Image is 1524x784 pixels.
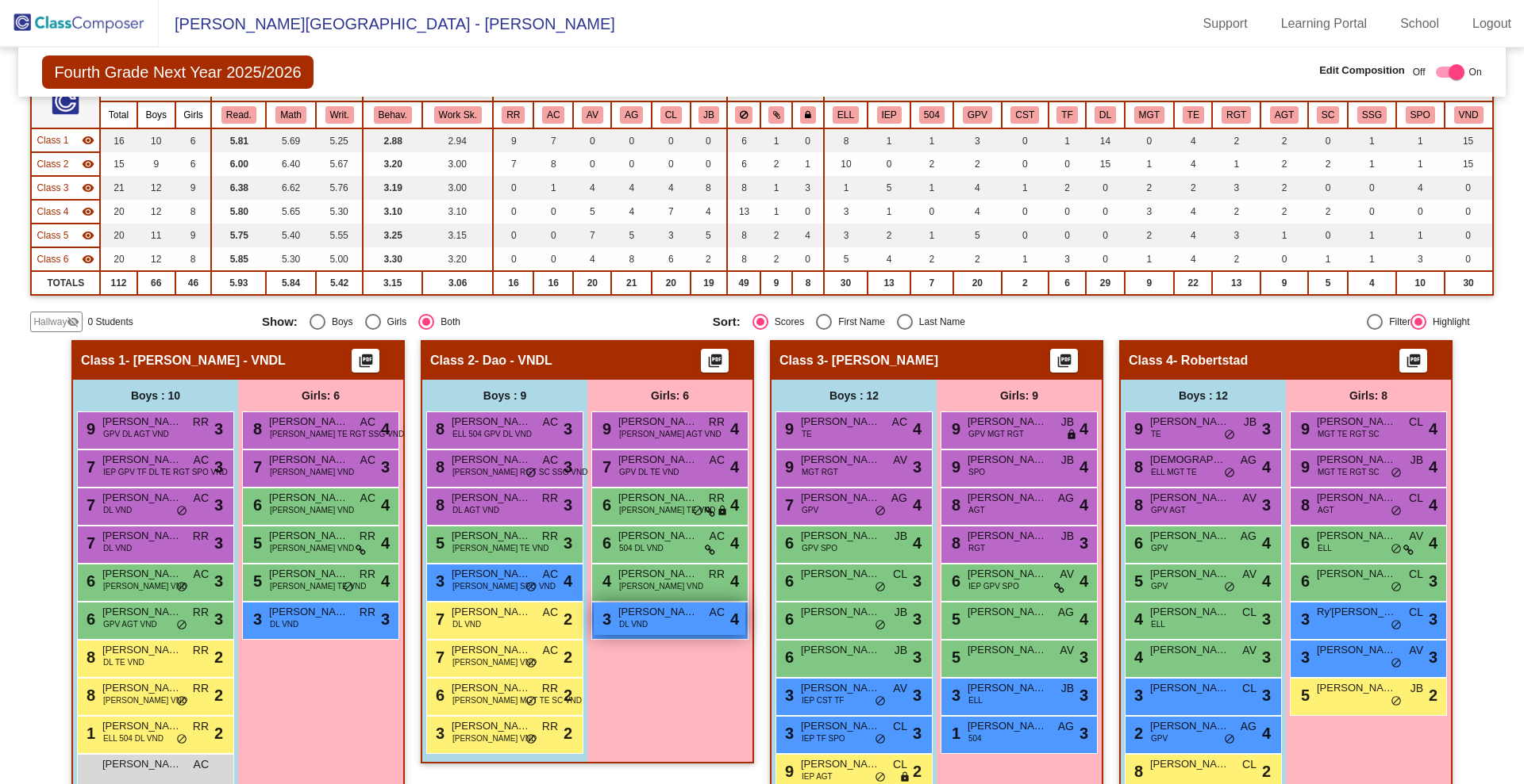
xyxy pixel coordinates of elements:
[31,152,100,176] td: Hidden teacher - Dao - VNDL
[363,128,422,152] td: 2.88
[1348,176,1396,200] td: 0
[1125,128,1174,152] td: 0
[211,128,266,152] td: 5.81
[1308,152,1348,176] td: 2
[1086,176,1124,200] td: 0
[42,55,313,89] span: Fourth Grade Next Year 2025/2026
[1308,200,1348,224] td: 2
[727,271,760,295] td: 49
[1174,101,1212,128] th: Talent Explore
[620,106,643,124] button: AG
[1445,224,1493,247] td: 0
[211,247,266,271] td: 5.85
[422,247,493,271] td: 3.20
[910,128,953,152] td: 1
[792,247,823,271] td: 0
[266,224,315,247] td: 5.40
[706,353,725,375] mat-icon: picture_as_pdf
[824,176,868,200] td: 1
[82,134,94,147] mat-icon: visibility
[727,224,760,247] td: 8
[910,152,953,176] td: 2
[100,200,137,224] td: 20
[1270,106,1299,124] button: AGT
[266,247,315,271] td: 5.30
[1454,106,1484,124] button: VND
[1125,200,1174,224] td: 3
[316,247,364,271] td: 5.00
[175,101,212,128] th: Girls
[1002,176,1049,200] td: 1
[1049,224,1087,247] td: 0
[760,176,792,200] td: 1
[1260,247,1308,271] td: 0
[1317,106,1339,124] button: SC
[422,271,493,295] td: 3.06
[137,152,175,176] td: 9
[792,224,823,247] td: 4
[611,224,652,247] td: 5
[1086,101,1124,128] th: VNDL Program
[221,106,256,124] button: Read.
[1396,152,1445,176] td: 1
[573,128,611,152] td: 0
[137,271,175,295] td: 66
[1348,128,1396,152] td: 1
[660,106,682,124] button: CL
[652,128,690,152] td: 0
[910,247,953,271] td: 2
[652,271,690,295] td: 20
[691,152,728,176] td: 0
[1396,247,1445,271] td: 3
[1308,128,1348,152] td: 0
[652,200,690,224] td: 7
[37,157,68,171] span: Class 2
[868,128,910,152] td: 1
[868,224,910,247] td: 2
[1049,176,1087,200] td: 2
[316,152,364,176] td: 5.67
[1183,106,1204,124] button: TE
[1174,200,1212,224] td: 4
[422,176,493,200] td: 3.00
[316,200,364,224] td: 5.30
[824,271,868,295] td: 30
[1396,101,1445,128] th: SPEECH ONLY
[363,271,422,295] td: 3.15
[1319,63,1405,78] span: Edit Composition
[953,176,1002,200] td: 4
[82,205,94,218] mat-icon: visibility
[266,200,315,224] td: 5.65
[727,247,760,271] td: 8
[1174,247,1212,271] td: 4
[691,200,728,224] td: 4
[698,106,719,124] button: JB
[1348,200,1396,224] td: 0
[792,200,823,224] td: 0
[422,224,493,247] td: 3.15
[1050,349,1078,373] button: Print Students Details
[175,271,212,295] td: 46
[691,101,728,128] th: Jade Bujnoch
[493,247,533,271] td: 0
[1086,128,1124,152] td: 14
[868,176,910,200] td: 5
[493,101,533,128] th: Reagan Randolph
[1460,11,1524,36] a: Logout
[1260,128,1308,152] td: 2
[211,176,266,200] td: 6.38
[533,128,573,152] td: 7
[792,152,823,176] td: 1
[137,128,175,152] td: 10
[31,271,100,295] td: TOTALS
[1260,200,1308,224] td: 2
[652,247,690,271] td: 6
[760,271,792,295] td: 9
[175,224,212,247] td: 9
[100,128,137,152] td: 16
[1268,11,1380,36] a: Learning Portal
[100,224,137,247] td: 20
[37,181,68,195] span: Class 3
[1445,200,1493,224] td: 0
[1348,247,1396,271] td: 1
